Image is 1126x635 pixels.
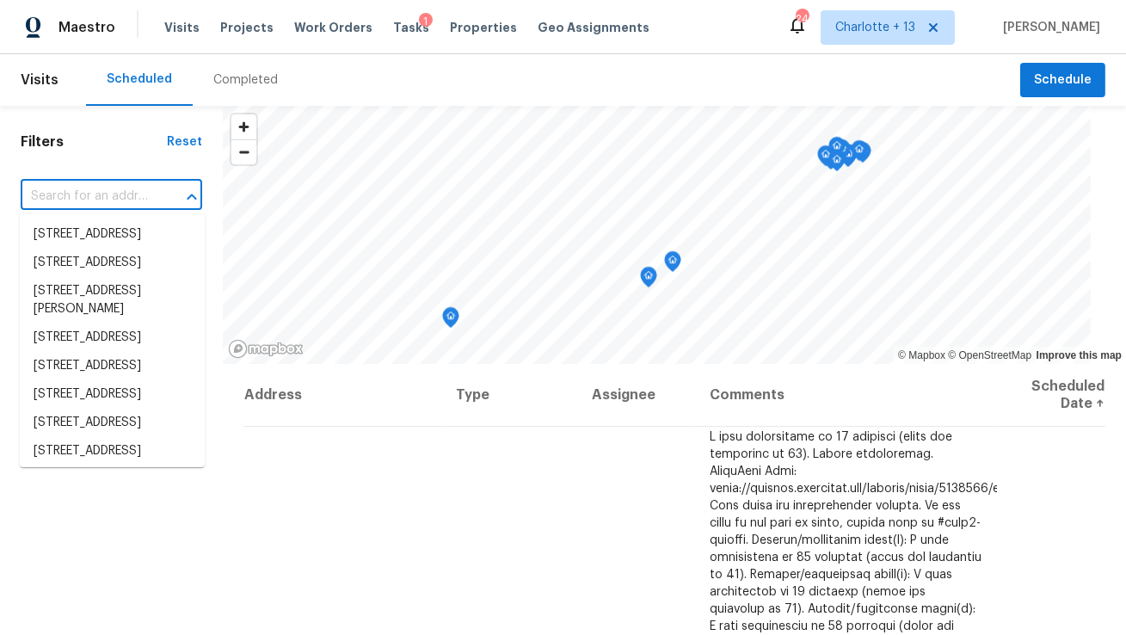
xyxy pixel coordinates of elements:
span: Maestro [58,19,115,36]
div: Map marker [442,307,459,334]
th: Address [243,364,442,427]
div: 240 [796,10,808,28]
div: Map marker [851,140,868,167]
span: Charlotte + 13 [835,19,915,36]
button: Schedule [1020,63,1105,98]
span: Geo Assignments [538,19,649,36]
div: Map marker [664,251,681,278]
span: Properties [450,19,517,36]
span: Zoom out [231,140,256,164]
h1: Filters [21,133,167,151]
li: [STREET_ADDRESS][PERSON_NAME][PERSON_NAME] [20,465,205,530]
button: Zoom in [231,114,256,139]
div: Map marker [817,145,834,172]
th: Assignee [578,364,696,427]
li: [STREET_ADDRESS] [20,409,205,437]
div: Completed [213,71,278,89]
a: OpenStreetMap [948,349,1031,361]
span: Schedule [1034,70,1092,91]
li: [STREET_ADDRESS] [20,380,205,409]
input: Search for an address... [21,183,154,210]
div: Map marker [640,267,657,293]
span: [PERSON_NAME] [996,19,1100,36]
a: Improve this map [1037,349,1122,361]
th: Comments [696,364,997,427]
li: [STREET_ADDRESS] [20,324,205,352]
div: Reset [167,133,202,151]
a: Mapbox homepage [228,339,304,359]
span: Work Orders [294,19,372,36]
a: Mapbox [898,349,945,361]
span: Projects [220,19,274,36]
button: Close [180,185,204,209]
li: [STREET_ADDRESS] [20,437,205,465]
th: Scheduled Date ↑ [997,364,1105,427]
button: Zoom out [231,139,256,164]
li: [STREET_ADDRESS] [20,352,205,380]
li: [STREET_ADDRESS] [20,220,205,249]
div: Scheduled [107,71,172,88]
th: Type [442,364,578,427]
div: Map marker [828,137,846,163]
li: [STREET_ADDRESS][PERSON_NAME] [20,277,205,324]
li: [STREET_ADDRESS] [20,249,205,277]
span: Tasks [393,22,429,34]
div: 1 [419,13,433,30]
canvas: Map [223,106,1091,364]
div: Map marker [828,151,846,177]
span: Visits [21,61,58,99]
span: Visits [164,19,200,36]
